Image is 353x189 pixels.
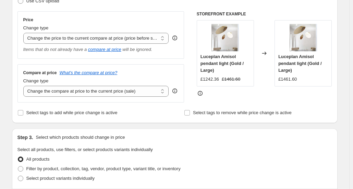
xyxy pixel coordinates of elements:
[88,47,121,52] button: compare at price
[290,24,317,51] img: Luceplan-Amisol-5_80x.jpg
[26,176,95,181] span: Select product variants individually
[17,147,153,152] span: Select all products, use filters, or select products variants individually
[36,134,125,141] p: Select which products should change in price
[23,70,57,76] h3: Compare at price
[23,47,87,52] i: Items that do not already have a
[222,77,240,82] span: £1461.60
[26,166,181,171] span: Filter by product, collection, tag, vendor, product type, variant title, or inventory
[171,87,178,94] div: help
[23,17,33,23] h3: Price
[200,77,219,82] span: £1242.36
[278,77,297,82] span: £1461.60
[26,110,118,115] span: Select tags to add while price change is active
[193,110,292,115] span: Select tags to remove while price change is active
[23,78,49,83] span: Change type
[197,11,332,17] h6: STOREFRONT EXAMPLE
[200,54,244,73] span: Luceplan Amisol pendant light (Gold / Large)
[17,134,33,141] h2: Step 3.
[23,25,49,30] span: Change type
[211,24,239,51] img: Luceplan-Amisol-5_80x.jpg
[122,47,152,52] i: will be ignored.
[26,157,50,162] span: All products
[278,54,321,73] span: Luceplan Amisol pendant light (Gold / Large)
[171,35,178,41] div: help
[60,70,118,75] button: What's the compare at price?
